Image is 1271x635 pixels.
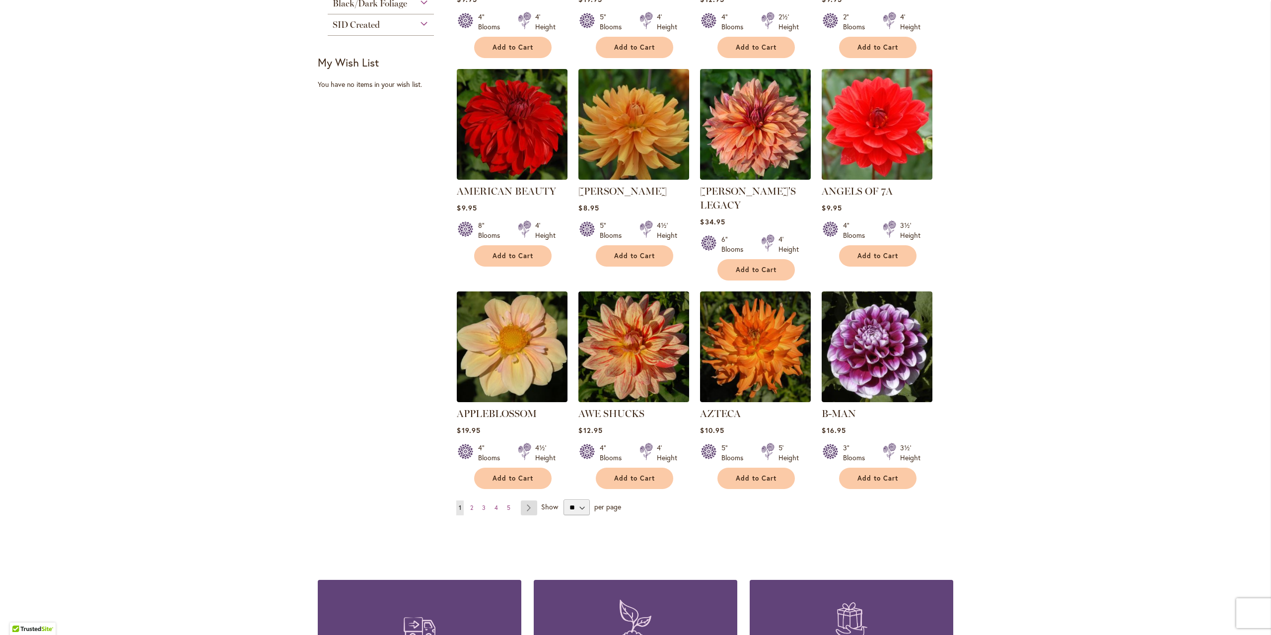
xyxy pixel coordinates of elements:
a: 2 [468,500,476,515]
a: AZTECA [700,395,811,404]
div: 4" Blooms [478,443,506,463]
button: Add to Cart [474,468,552,489]
a: Andy's Legacy [700,172,811,182]
span: 3 [482,504,486,511]
div: 4' Height [535,220,556,240]
a: 4 [492,500,500,515]
button: Add to Cart [839,245,917,267]
div: 5' Height [778,443,799,463]
img: Andy's Legacy [700,69,811,180]
a: [PERSON_NAME]'S LEGACY [700,185,796,211]
button: Add to Cart [839,37,917,58]
button: Add to Cart [717,259,795,281]
a: APPLEBLOSSOM [457,395,567,404]
div: 4' Height [535,12,556,32]
a: ANGELS OF 7A [822,185,893,197]
img: APPLEBLOSSOM [457,291,567,402]
span: 4 [494,504,498,511]
button: Add to Cart [596,245,673,267]
span: Add to Cart [493,43,533,52]
div: 4' Height [657,443,677,463]
a: [PERSON_NAME] [578,185,667,197]
span: $9.95 [457,203,477,212]
a: AMERICAN BEAUTY [457,172,567,182]
span: Add to Cart [493,474,533,483]
img: AMERICAN BEAUTY [457,69,567,180]
span: Add to Cart [614,474,655,483]
div: 5" Blooms [600,12,628,32]
a: 3 [480,500,488,515]
span: Add to Cart [736,474,777,483]
img: ANDREW CHARLES [578,69,689,180]
a: AWE SHUCKS [578,408,644,420]
span: 1 [459,504,461,511]
button: Add to Cart [717,468,795,489]
button: Add to Cart [474,37,552,58]
span: Add to Cart [614,252,655,260]
div: 4' Height [900,12,920,32]
span: Add to Cart [736,266,777,274]
button: Add to Cart [596,37,673,58]
span: Add to Cart [493,252,533,260]
img: B-MAN [822,291,932,402]
a: ANGELS OF 7A [822,172,932,182]
div: 4½' Height [657,220,677,240]
div: 5" Blooms [721,443,749,463]
div: 4" Blooms [721,12,749,32]
div: 3" Blooms [843,443,871,463]
div: 4' Height [778,234,799,254]
div: 3½' Height [900,220,920,240]
a: AWE SHUCKS [578,395,689,404]
button: Add to Cart [596,468,673,489]
span: $19.95 [457,425,480,435]
div: 2" Blooms [843,12,871,32]
div: 4" Blooms [600,443,628,463]
div: 8" Blooms [478,220,506,240]
a: B-MAN [822,408,856,420]
iframe: Launch Accessibility Center [7,600,35,628]
span: $8.95 [578,203,599,212]
div: 2½' Height [778,12,799,32]
button: Add to Cart [474,245,552,267]
span: Add to Cart [614,43,655,52]
span: $12.95 [578,425,602,435]
div: 4" Blooms [478,12,506,32]
a: 5 [504,500,513,515]
strong: My Wish List [318,55,379,70]
a: B-MAN [822,395,932,404]
div: 5" Blooms [600,220,628,240]
div: You have no items in your wish list. [318,79,450,89]
span: SID Created [333,19,380,30]
img: AWE SHUCKS [578,291,689,402]
span: $10.95 [700,425,724,435]
span: Add to Cart [857,474,898,483]
span: Add to Cart [857,252,898,260]
div: 6" Blooms [721,234,749,254]
img: ANGELS OF 7A [822,69,932,180]
span: per page [594,502,621,511]
span: $16.95 [822,425,846,435]
span: Show [541,502,558,511]
button: Add to Cart [839,468,917,489]
a: AMERICAN BEAUTY [457,185,556,197]
a: APPLEBLOSSOM [457,408,537,420]
a: AZTECA [700,408,741,420]
span: $34.95 [700,217,725,226]
span: Add to Cart [736,43,777,52]
button: Add to Cart [717,37,795,58]
img: AZTECA [700,291,811,402]
span: 2 [470,504,473,511]
div: 3½' Height [900,443,920,463]
span: Add to Cart [857,43,898,52]
a: ANDREW CHARLES [578,172,689,182]
div: 4" Blooms [843,220,871,240]
span: $9.95 [822,203,842,212]
div: 4' Height [657,12,677,32]
span: 5 [507,504,510,511]
div: 4½' Height [535,443,556,463]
